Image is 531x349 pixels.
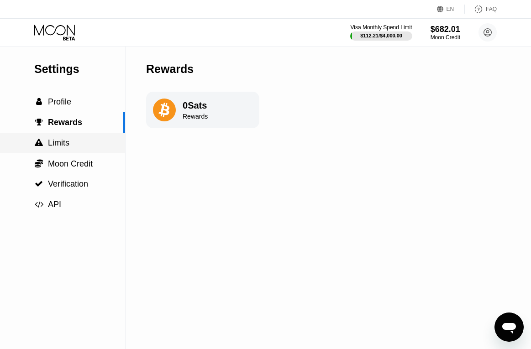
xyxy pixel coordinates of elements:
[48,118,82,127] span: Rewards
[34,63,125,76] div: Settings
[350,24,412,41] div: Visa Monthly Spend Limit$112.21/$4,000.00
[34,139,43,147] div: 
[48,200,61,209] span: API
[183,100,208,111] div: 0 Sats
[360,33,402,38] div: $112.21 / $4,000.00
[494,313,524,342] iframe: Schaltfläche zum Öffnen des Messaging-Fensters
[35,180,43,188] span: 
[350,24,412,31] div: Visa Monthly Spend Limit
[34,200,43,208] div: 
[48,159,93,168] span: Moon Credit
[486,6,497,12] div: FAQ
[36,98,42,106] span: 
[48,138,69,147] span: Limits
[431,34,460,41] div: Moon Credit
[48,97,71,106] span: Profile
[35,139,43,147] span: 
[447,6,454,12] div: EN
[35,159,43,168] span: 
[48,179,88,188] span: Verification
[465,5,497,14] div: FAQ
[431,25,460,41] div: $682.01Moon Credit
[34,180,43,188] div: 
[35,200,43,208] span: 
[146,63,194,76] div: Rewards
[34,159,43,168] div: 
[183,113,208,120] div: Rewards
[34,118,43,126] div: 
[35,118,43,126] span: 
[431,25,460,34] div: $682.01
[437,5,465,14] div: EN
[34,98,43,106] div: 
